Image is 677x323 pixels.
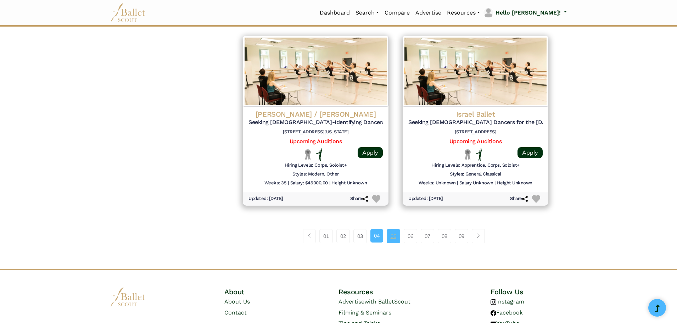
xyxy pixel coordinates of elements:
[408,110,543,119] h4: Israel Ballet
[329,180,330,186] h6: |
[316,148,322,161] img: Flat
[353,229,367,243] a: 03
[248,196,283,202] h6: Updated: [DATE]
[491,309,523,316] a: Facebook
[290,138,342,145] a: Upcoming Auditions
[224,287,301,296] h4: About
[248,129,383,135] h6: [STREET_ADDRESS][US_STATE]
[491,310,496,316] img: facebook logo
[421,229,434,243] a: 07
[455,229,468,243] a: 09
[408,119,543,126] h5: Seeking [DEMOGRAPHIC_DATA] Dancers for the [DATE]-[DATE] Season
[444,5,483,20] a: Resources
[248,119,383,126] h5: Seeking [DEMOGRAPHIC_DATA]-Identifying Dancers for the 25/26 Season
[317,5,353,20] a: Dashboard
[496,8,561,17] p: Hello [PERSON_NAME]!
[494,180,496,186] h6: |
[338,309,391,316] a: Filming & Seminars
[419,180,455,186] h6: Weeks: Unknown
[517,147,543,158] a: Apply
[290,180,328,186] h6: Salary: $45000.00
[404,229,417,243] a: 06
[450,171,501,177] h6: Styles: General Classical
[413,5,444,20] a: Advertise
[353,5,382,20] a: Search
[491,299,496,305] img: instagram logo
[532,195,540,203] img: Heart
[403,36,548,107] img: Logo
[292,171,339,177] h6: Styles: Modern, Other
[303,149,312,160] img: Local
[463,149,472,160] img: Local
[288,180,289,186] h6: |
[303,229,488,243] nav: Page navigation example
[497,180,532,186] h6: Height Unknown
[285,162,347,168] h6: Hiring Levels: Corps, Soloist+
[387,229,400,243] a: 05
[224,309,247,316] a: Contact
[264,180,287,186] h6: Weeks: 35
[243,36,388,107] img: Logo
[338,298,410,305] a: Advertisewith BalletScout
[483,7,567,18] a: profile picture Hello [PERSON_NAME]!
[408,196,443,202] h6: Updated: [DATE]
[350,196,368,202] h6: Share
[319,229,333,243] a: 01
[338,287,453,296] h4: Resources
[438,229,451,243] a: 08
[431,162,520,168] h6: Hiring Levels: Apprentice, Corps, Soloist+
[408,129,543,135] h6: [STREET_ADDRESS]
[370,229,383,243] a: 04
[483,8,493,18] img: profile picture
[364,298,410,305] span: with BalletScout
[372,195,380,203] img: Heart
[510,196,528,202] h6: Share
[382,5,413,20] a: Compare
[491,287,567,296] h4: Follow Us
[358,147,383,158] a: Apply
[331,180,367,186] h6: Height Unknown
[248,110,383,119] h4: [PERSON_NAME] / [PERSON_NAME]
[491,298,524,305] a: Instagram
[224,298,250,305] a: About Us
[110,287,146,307] img: logo
[336,229,350,243] a: 02
[476,148,482,161] img: Flat
[449,138,502,145] a: Upcoming Auditions
[457,180,458,186] h6: |
[459,180,493,186] h6: Salary Unknown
